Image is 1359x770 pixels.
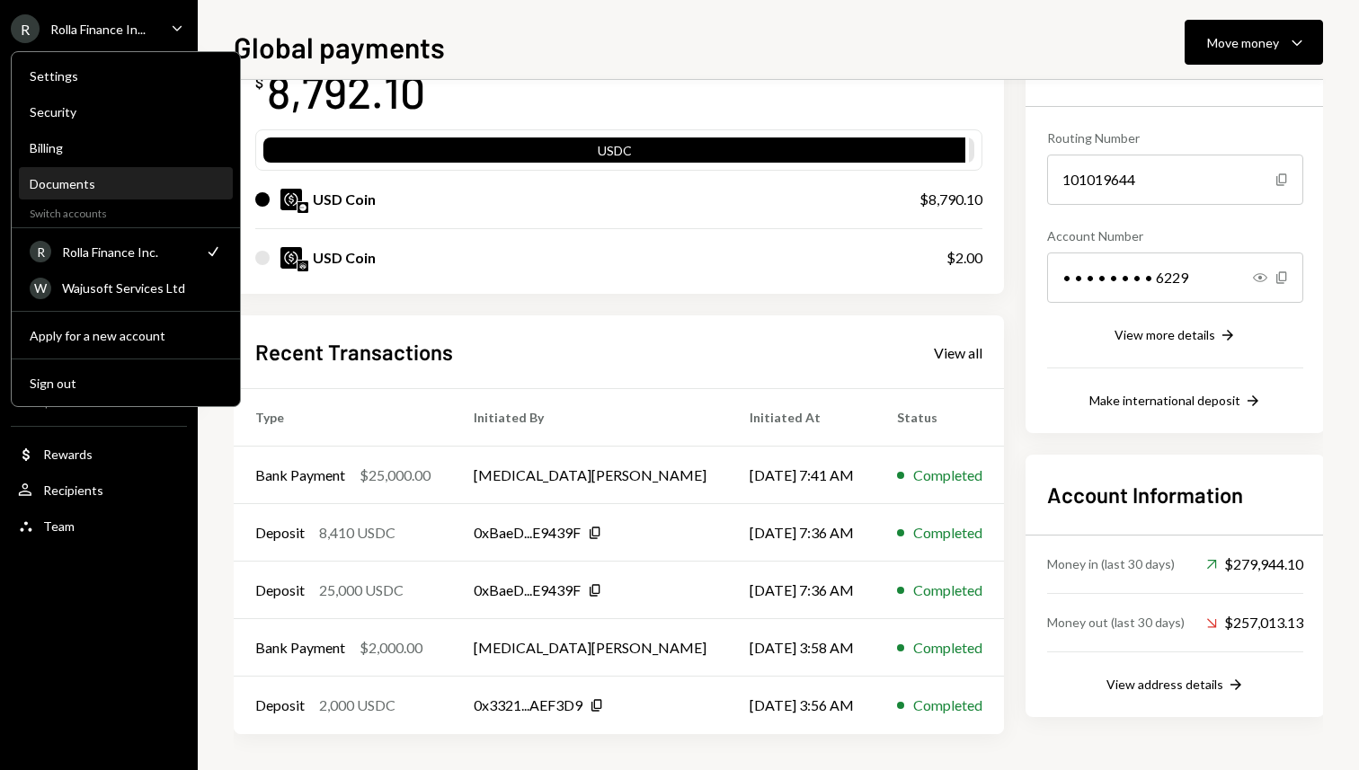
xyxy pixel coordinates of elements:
div: Completed [913,465,982,486]
div: 101019644 [1047,155,1303,205]
td: [DATE] 7:36 AM [728,504,875,562]
div: 0x3321...AEF3D9 [474,695,582,716]
img: USDC [280,247,302,269]
a: Rewards [11,438,187,470]
div: $2,000.00 [360,637,422,659]
div: $257,013.13 [1206,612,1303,633]
td: [MEDICAL_DATA][PERSON_NAME] [452,619,728,677]
div: R [11,14,40,43]
a: Billing [19,131,233,164]
a: Documents [19,167,233,199]
th: Initiated By [452,389,728,447]
div: Money in (last 30 days) [1047,554,1175,573]
td: [DATE] 3:58 AM [728,619,875,677]
div: • • • • • • • • 6229 [1047,252,1303,303]
img: base-mainnet [298,202,308,213]
div: Recipients [43,482,103,498]
div: View all [934,344,982,362]
button: View address details [1106,676,1245,695]
div: 2,000 USDC [319,695,395,716]
div: Team [43,518,75,534]
div: Documents [30,176,222,191]
td: [DATE] 7:41 AM [728,447,875,504]
div: USDC [263,141,965,166]
div: $2.00 [946,247,982,269]
button: View more details [1115,326,1237,346]
a: Recipients [11,474,187,506]
th: Status [875,389,1004,447]
div: Sign out [30,376,222,391]
div: Bank Payment [255,637,345,659]
div: View address details [1106,677,1223,692]
a: Security [19,95,233,128]
div: Completed [913,522,982,544]
div: Settings [30,68,222,84]
div: Completed [913,695,982,716]
div: W [30,278,51,299]
div: Completed [913,580,982,601]
div: 8,410 USDC [319,522,395,544]
a: Settings [19,59,233,92]
div: USD Coin [313,189,376,210]
div: 8,792.10 [267,63,425,119]
div: 25,000 USDC [319,580,404,601]
button: Make international deposit [1089,392,1262,412]
h1: Global payments [234,29,445,65]
a: View all [934,342,982,362]
div: Apply for a new account [30,328,222,343]
div: Deposit [255,695,305,716]
div: Wajusoft Services Ltd [62,280,222,296]
a: Team [11,509,187,542]
div: $279,944.10 [1206,553,1303,575]
button: Sign out [19,367,233,400]
div: Money out (last 30 days) [1047,613,1185,632]
h2: Recent Transactions [255,337,453,367]
div: Bank Payment [255,465,345,486]
div: Make international deposit [1089,393,1240,408]
button: Apply for a new account [19,320,233,352]
div: $8,790.10 [919,189,982,210]
div: USD Coin [313,247,376,269]
div: Account Number [1047,226,1303,245]
img: arbitrum-mainnet [298,261,308,271]
td: [MEDICAL_DATA][PERSON_NAME] [452,447,728,504]
div: Switch accounts [12,203,240,220]
div: 0xBaeD...E9439F [474,522,581,544]
div: Deposit [255,580,305,601]
div: Security [30,104,222,119]
button: Move money [1185,20,1323,65]
div: View more details [1115,327,1215,342]
img: USDC [280,189,302,210]
div: R [30,241,51,262]
div: 0xBaeD...E9439F [474,580,581,601]
div: Billing [30,140,222,155]
div: Routing Number [1047,128,1303,147]
div: $ [255,74,263,92]
div: Deposit [255,522,305,544]
th: Type [234,389,452,447]
td: [DATE] 3:56 AM [728,677,875,734]
div: Rolla Finance In... [50,22,146,37]
div: Rewards [43,447,93,462]
div: Completed [913,637,982,659]
td: [DATE] 7:36 AM [728,562,875,619]
div: $25,000.00 [360,465,431,486]
div: Move money [1207,33,1279,52]
a: WWajusoft Services Ltd [19,271,233,304]
h2: Account Information [1047,480,1303,509]
th: Initiated At [728,389,875,447]
div: Rolla Finance Inc. [62,244,193,260]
